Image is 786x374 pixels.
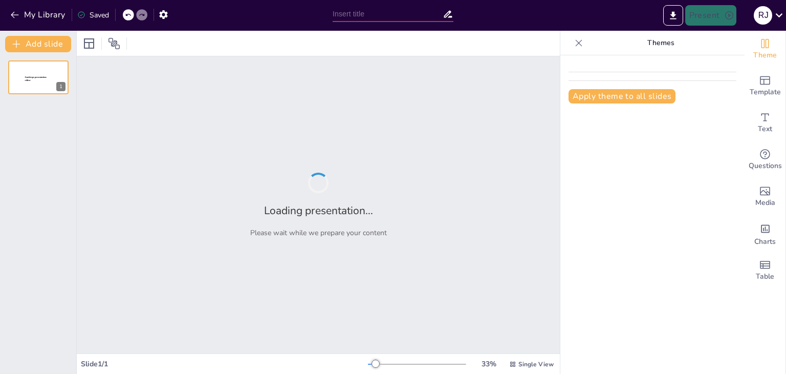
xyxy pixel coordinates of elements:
[569,89,675,103] button: Apply theme to all slides
[755,197,775,209] span: Media
[749,160,782,172] span: Questions
[756,271,774,282] span: Table
[754,6,772,25] div: R j
[476,359,501,369] div: 33 %
[264,203,373,218] h2: Loading presentation...
[8,60,69,94] div: 1
[333,7,443,22] input: Insert title
[8,7,70,23] button: My Library
[754,5,772,26] button: R j
[745,31,785,68] div: Change the overall theme
[745,252,785,289] div: Add a table
[745,68,785,105] div: Add ready made slides
[108,37,120,50] span: Position
[5,36,71,52] button: Add slide
[750,87,781,98] span: Template
[685,5,736,26] button: Present
[753,50,777,61] span: Theme
[663,5,683,26] button: Export to PowerPoint
[745,178,785,215] div: Add images, graphics, shapes or video
[250,228,387,238] p: Please wait while we prepare your content
[745,141,785,178] div: Get real-time input from your audience
[745,105,785,141] div: Add text boxes
[81,359,368,369] div: Slide 1 / 1
[745,215,785,252] div: Add charts and graphs
[754,236,776,247] span: Charts
[25,76,47,82] span: Sendsteps presentation editor
[518,360,554,368] span: Single View
[56,82,65,91] div: 1
[81,35,97,52] div: Layout
[77,10,109,20] div: Saved
[587,31,734,55] p: Themes
[758,123,772,135] span: Text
